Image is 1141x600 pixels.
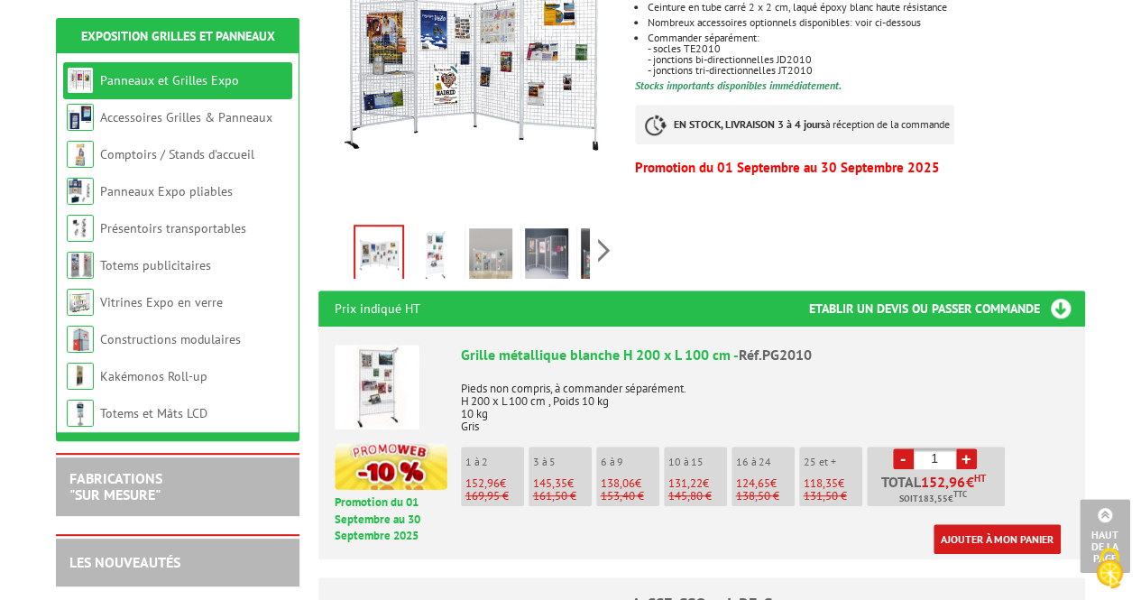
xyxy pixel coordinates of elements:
li: Commander séparément: - socles TE2010 - jonctions bi-directionnelles JD2010 - jonctions tri-direc... [648,32,1084,76]
img: Accessoires Grilles & Panneaux [67,104,94,131]
a: Exposition Grilles et Panneaux [81,28,275,44]
p: Total [871,475,1005,506]
sup: HT [974,472,986,485]
p: 169,95 € [465,490,524,503]
a: - [893,448,914,469]
p: 153,40 € [601,490,659,503]
a: Haut de la page [1080,499,1130,573]
img: Panneaux et Grilles Expo [67,67,94,94]
p: € [804,477,862,490]
img: Présentoirs transportables [67,215,94,242]
span: 183,55 [918,492,948,506]
li: Ceinture en tube carré 2 x 2 cm, laqué époxy blanc haute résistance [648,2,1084,13]
p: 10 à 15 [668,456,727,468]
p: € [465,477,524,490]
span: 124,65 [736,475,770,491]
img: Comptoirs / Stands d'accueil [67,141,94,168]
a: Constructions modulaires [100,331,241,347]
p: 16 à 24 [736,456,795,468]
p: € [668,477,727,490]
a: Ajouter à mon panier [934,524,1061,554]
img: pg2010_grille_metallique_blanche_h200xl100_1.jpg [469,228,512,284]
img: grille_exposition_metallique_blanche_200x100.jpg [525,228,568,284]
a: Panneaux et Grilles Expo [100,72,239,88]
p: € [736,477,795,490]
a: Comptoirs / Stands d'accueil [100,146,254,162]
p: 161,50 € [533,490,592,503]
li: Nombreux accessoires optionnels disponibles: voir ci-dessous [648,17,1084,28]
p: à réception de la commande [635,105,954,144]
img: Vitrines Expo en verre [67,289,94,316]
img: Grille métallique blanche H 200 x L 100 cm [335,345,419,429]
p: Pieds non compris, à commander séparément. H 200 x L 100 cm , Poids 10 kg 10 kg Gris [461,370,1069,433]
font: Stocks importants disponibles immédiatement. [635,78,842,92]
button: Cookies (fenêtre modale) [1078,539,1141,600]
p: Promotion du 01 Septembre au 30 Septembre 2025 [635,162,1084,173]
img: Kakémonos Roll-up [67,363,94,390]
div: Grille métallique blanche H 200 x L 100 cm - [461,345,1069,365]
a: Panneaux Expo pliables [100,183,233,199]
sup: TTC [953,489,967,499]
p: 6 à 9 [601,456,659,468]
img: Constructions modulaires [67,326,94,353]
img: Totems publicitaires [67,252,94,279]
a: Vitrines Expo en verre [100,294,223,310]
a: Totems publicitaires [100,257,211,273]
a: Accessoires Grilles & Panneaux [100,109,272,125]
a: + [956,448,977,469]
span: € [966,475,974,489]
span: 118,35 [804,475,838,491]
span: 138,06 [601,475,635,491]
img: grilles_exposition_pg2010.jpg [355,226,402,282]
img: Panneaux Expo pliables [67,178,94,205]
p: € [601,477,659,490]
strong: EN STOCK, LIVRAISON 3 à 4 jours [674,117,825,131]
span: Réf.PG2010 [739,346,812,364]
img: Cookies (fenêtre modale) [1087,546,1132,591]
span: 131,22 [668,475,703,491]
img: promotion [335,443,447,490]
img: pg2010_grille_metallique_blanche_h200xl100_3.jpg [581,228,624,284]
a: Présentoirs transportables [100,220,246,236]
a: Kakémonos Roll-up [100,368,207,384]
p: 25 et + [804,456,862,468]
img: pg2010_grille_metallique_blanche_h200xl100_2.jpg [413,228,456,284]
img: Totems et Mâts LCD [67,400,94,427]
h3: Etablir un devis ou passer commande [809,291,1085,327]
p: € [533,477,592,490]
span: Next [595,235,612,265]
a: Totems et Mâts LCD [100,405,207,421]
p: 1 à 2 [465,456,524,468]
p: 3 à 5 [533,456,592,468]
p: Prix indiqué HT [335,291,420,327]
p: 138,50 € [736,490,795,503]
span: Soit € [899,492,967,506]
span: 152,96 [921,475,966,489]
span: 145,35 [533,475,567,491]
span: 152,96 [465,475,500,491]
p: 145,80 € [668,490,727,503]
p: 131,50 € [804,490,862,503]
